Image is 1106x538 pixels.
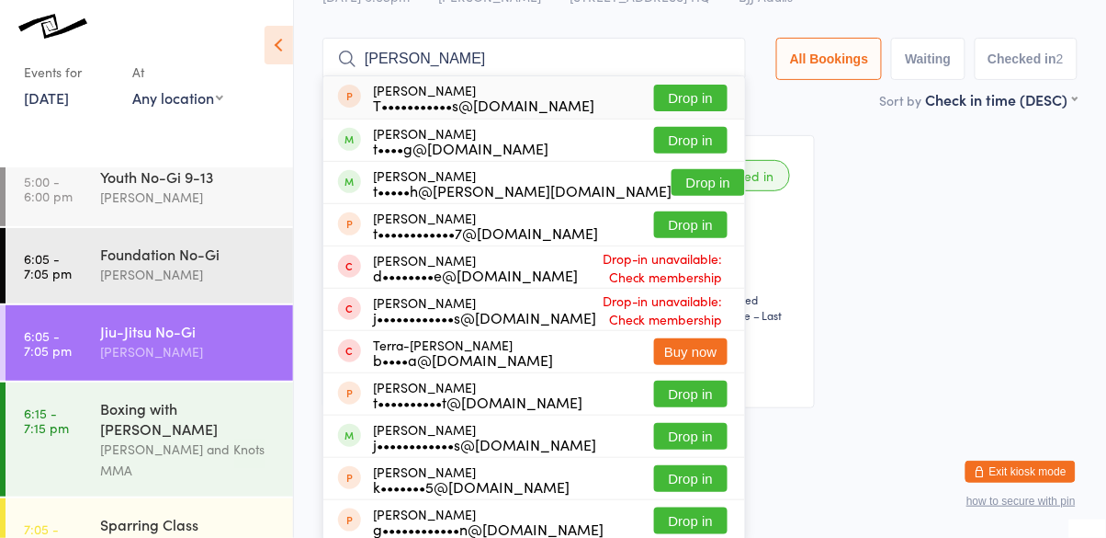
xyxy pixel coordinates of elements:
div: [PERSON_NAME] [100,187,277,208]
div: [PERSON_NAME] [373,168,671,198]
a: [DATE] [24,87,69,108]
div: [PERSON_NAME] [373,253,578,282]
button: Buy now [654,338,728,365]
div: g••••••••••••n@[DOMAIN_NAME] [373,521,604,536]
time: 6:05 - 7:05 pm [24,328,72,358]
div: 2 [1056,52,1064,66]
div: Jiu-Jitsu No-Gi [100,321,277,341]
div: d••••••••e@[DOMAIN_NAME] [373,268,578,282]
button: Drop in [671,169,745,196]
div: k•••••••5@[DOMAIN_NAME] [373,479,570,494]
input: Search [322,38,746,80]
button: Drop in [654,423,728,450]
span: Drop-in unavailable: Check membership [578,245,728,291]
div: [PERSON_NAME] [373,380,582,409]
div: [PERSON_NAME] [373,464,570,494]
button: Checked in2 [975,38,1078,80]
a: 6:15 -7:15 pmBoxing with [PERSON_NAME][PERSON_NAME] and Knots MMA [6,383,293,497]
div: T•••••••••••s@[DOMAIN_NAME] [373,97,594,112]
div: b••••a@[DOMAIN_NAME] [373,352,553,367]
label: Sort by [880,91,922,109]
a: 6:05 -7:05 pmFoundation No-Gi[PERSON_NAME] [6,228,293,303]
div: [PERSON_NAME] [100,341,277,362]
time: 6:05 - 7:05 pm [24,251,72,280]
a: 5:00 -6:00 pmYouth No-Gi 9-13[PERSON_NAME] [6,151,293,226]
div: [PERSON_NAME] [373,83,594,112]
div: t••••••••••••7@[DOMAIN_NAME] [373,225,598,240]
div: Foundation No-Gi [100,244,277,264]
button: Exit kiosk mode [965,461,1076,483]
button: Waiting [891,38,965,80]
div: [PERSON_NAME] [373,126,548,155]
div: t••••••••••t@[DOMAIN_NAME] [373,395,582,409]
div: At [132,57,223,87]
div: [PERSON_NAME] [100,264,277,285]
button: Drop in [654,212,728,238]
div: [PERSON_NAME] [373,295,596,325]
div: [PERSON_NAME] [373,211,598,240]
button: Drop in [654,381,728,407]
time: 5:00 - 6:00 pm [24,174,73,203]
div: [PERSON_NAME] [373,507,604,536]
button: All Bookings [776,38,883,80]
div: t•••••h@[PERSON_NAME][DOMAIN_NAME] [373,183,671,198]
time: 6:15 - 7:15 pm [24,406,69,435]
div: [PERSON_NAME] and Knots MMA [100,439,277,481]
div: Sparring Class [100,514,277,534]
img: Knots Jiu-Jitsu [18,14,87,39]
button: Drop in [654,508,728,534]
div: Events for [24,57,114,87]
button: Drop in [654,465,728,492]
div: [PERSON_NAME] [373,422,596,452]
div: Boxing with [PERSON_NAME] [100,398,277,439]
a: 6:05 -7:05 pmJiu-Jitsu No-Gi[PERSON_NAME] [6,305,293,381]
div: j••••••••••••s@[DOMAIN_NAME] [373,310,596,325]
span: Drop-in unavailable: Check membership [596,287,728,333]
div: Check in time (DESC) [926,89,1078,109]
div: Terra-[PERSON_NAME] [373,338,553,367]
div: Youth No-Gi 9-13 [100,166,277,187]
div: t••••g@[DOMAIN_NAME] [373,141,548,155]
button: how to secure with pin [966,495,1076,508]
button: Drop in [654,127,728,154]
div: Any location [132,87,223,108]
div: j••••••••••••s@[DOMAIN_NAME] [373,437,596,452]
button: Drop in [654,85,728,111]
